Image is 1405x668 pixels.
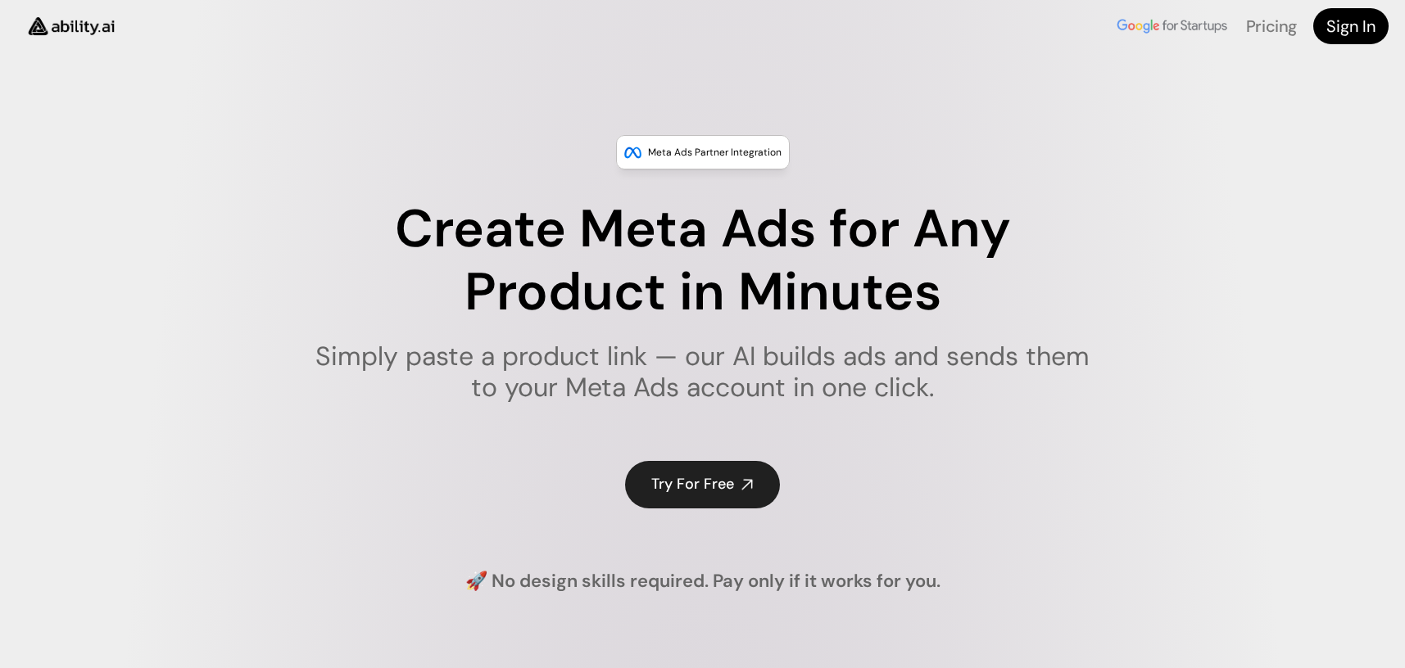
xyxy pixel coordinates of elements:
[1246,16,1297,37] a: Pricing
[648,144,782,160] p: Meta Ads Partner Integration
[305,198,1100,324] h1: Create Meta Ads for Any Product in Minutes
[651,474,734,494] h4: Try For Free
[1313,8,1389,44] a: Sign In
[305,341,1100,404] h1: Simply paste a product link — our AI builds ads and sends them to your Meta Ads account in one cl...
[465,569,940,594] h4: 🚀 No design skills required. Pay only if it works for you.
[625,461,780,508] a: Try For Free
[1326,15,1376,38] h4: Sign In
